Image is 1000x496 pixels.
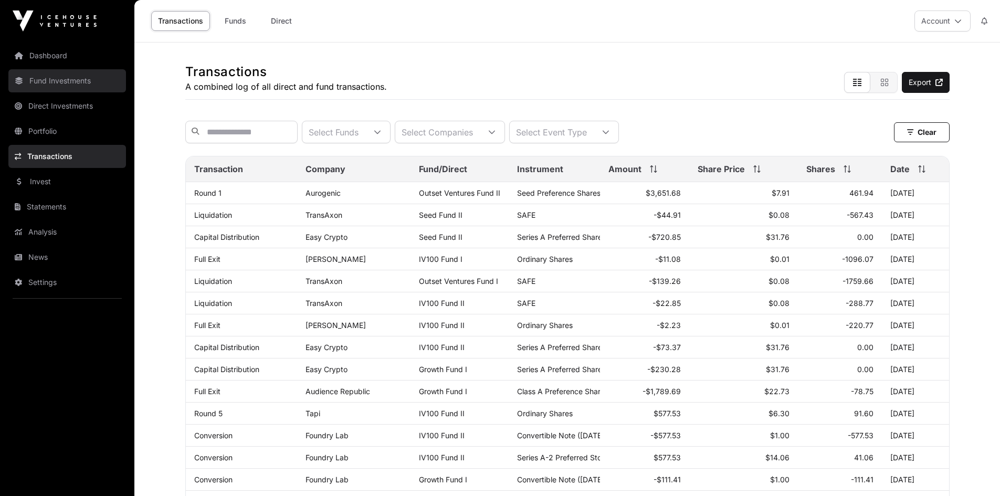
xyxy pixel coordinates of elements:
a: Portfolio [8,120,126,143]
span: SAFE [517,277,535,286]
a: Transactions [151,11,210,31]
button: Clear [894,122,950,142]
a: Seed Fund II [419,210,462,219]
a: Easy Crypto [306,233,348,241]
span: Ordinary Shares [517,409,573,418]
a: Capital Distribution [194,343,259,352]
td: -$2.23 [600,314,689,336]
span: $31.76 [766,233,790,241]
span: 461.94 [849,188,873,197]
a: Analysis [8,220,126,244]
a: Seed Fund II [419,233,462,241]
span: -288.77 [846,299,873,308]
td: -$73.37 [600,336,689,358]
span: Series A Preferred Share [517,365,602,374]
span: Transaction [194,163,243,175]
span: Convertible Note ([DATE]) [517,431,607,440]
span: SAFE [517,299,535,308]
a: Invest [8,170,126,193]
td: [DATE] [882,314,949,336]
td: -$230.28 [600,358,689,381]
td: $3,651.68 [600,182,689,204]
span: Share Price [698,163,745,175]
td: [DATE] [882,425,949,447]
a: Growth Fund I [419,475,467,484]
span: $7.91 [772,188,790,197]
span: $31.76 [766,365,790,374]
a: Foundry Lab [306,475,349,484]
span: Series A-2 Preferred Stock [517,453,610,462]
td: [DATE] [882,469,949,491]
span: 41.06 [854,453,873,462]
h1: Transactions [185,64,387,80]
span: Ordinary Shares [517,255,573,263]
span: $0.08 [769,210,790,219]
a: Dashboard [8,44,126,67]
span: $22.73 [764,387,790,396]
span: $0.01 [770,321,790,330]
td: [DATE] [882,204,949,226]
td: -$577.53 [600,425,689,447]
a: Round 5 [194,409,223,418]
a: IV100 Fund I [419,255,462,263]
td: -$22.85 [600,292,689,314]
a: Direct Investments [8,94,126,118]
a: Capital Distribution [194,365,259,374]
span: $31.76 [766,343,790,352]
a: Liquidation [194,299,232,308]
a: Direct [260,11,302,31]
td: [DATE] [882,447,949,469]
span: -567.43 [847,210,873,219]
a: Full Exit [194,387,220,396]
span: Convertible Note ([DATE]) [517,475,607,484]
span: $14.06 [765,453,790,462]
a: Tapi [306,409,320,418]
span: Series A Preferred Share [517,233,602,241]
p: A combined log of all direct and fund transactions. [185,80,387,93]
div: Select Funds [302,121,365,143]
a: Export [902,72,950,93]
a: Easy Crypto [306,343,348,352]
span: $0.08 [769,277,790,286]
span: Instrument [517,163,563,175]
a: News [8,246,126,269]
a: Growth Fund I [419,387,467,396]
span: 0.00 [857,343,873,352]
a: Foundry Lab [306,453,349,462]
td: [DATE] [882,270,949,292]
a: Capital Distribution [194,233,259,241]
td: -$1,789.69 [600,381,689,403]
a: Outset Ventures Fund I [419,277,498,286]
span: Ordinary Shares [517,321,573,330]
a: Liquidation [194,210,232,219]
a: Foundry Lab [306,431,349,440]
iframe: Chat Widget [948,446,1000,496]
button: Account [914,10,971,31]
a: Full Exit [194,321,220,330]
td: [DATE] [882,403,949,425]
span: Date [890,163,910,175]
a: Settings [8,271,126,294]
td: -$44.91 [600,204,689,226]
td: [DATE] [882,248,949,270]
td: -$11.08 [600,248,689,270]
span: -577.53 [848,431,873,440]
a: Liquidation [194,277,232,286]
span: 91.60 [854,409,873,418]
span: 0.00 [857,365,873,374]
a: IV100 Fund II [419,431,465,440]
a: Funds [214,11,256,31]
span: -1096.07 [842,255,873,263]
td: [DATE] [882,292,949,314]
a: [PERSON_NAME] [306,321,366,330]
span: Class A Preference Shares [517,387,608,396]
a: IV100 Fund II [419,299,465,308]
td: $577.53 [600,403,689,425]
td: [DATE] [882,226,949,248]
a: Audience Republic [306,387,370,396]
img: Icehouse Ventures Logo [13,10,97,31]
a: Growth Fund I [419,365,467,374]
td: [DATE] [882,358,949,381]
span: -78.75 [851,387,873,396]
